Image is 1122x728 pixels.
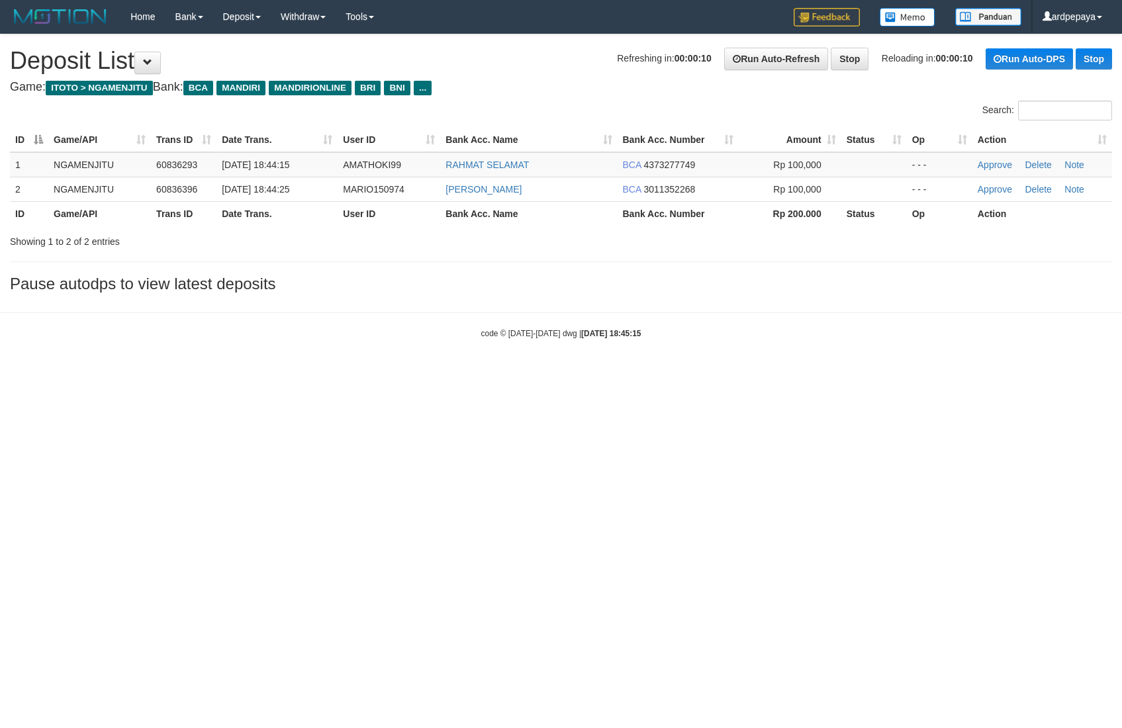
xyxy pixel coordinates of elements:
[222,184,289,195] span: [DATE] 18:44:25
[151,128,216,152] th: Trans ID: activate to sort column ascending
[739,128,841,152] th: Amount: activate to sort column ascending
[338,128,440,152] th: User ID: activate to sort column ascending
[10,128,48,152] th: ID: activate to sort column descending
[222,159,289,170] span: [DATE] 18:44:15
[882,53,973,64] span: Reloading in:
[773,184,821,195] span: Rp 100,000
[643,184,695,195] span: Copy 3011352268 to clipboard
[794,8,860,26] img: Feedback.jpg
[581,329,641,338] strong: [DATE] 18:45:15
[880,8,935,26] img: Button%20Memo.svg
[907,152,972,177] td: - - -
[1064,159,1084,170] a: Note
[618,128,739,152] th: Bank Acc. Number: activate to sort column ascending
[643,159,695,170] span: Copy 4373277749 to clipboard
[907,201,972,226] th: Op
[841,128,907,152] th: Status: activate to sort column ascending
[343,159,401,170] span: AMATHOKI99
[986,48,1073,69] a: Run Auto-DPS
[907,128,972,152] th: Op: activate to sort column ascending
[384,81,410,95] span: BNI
[1076,48,1112,69] a: Stop
[10,275,1112,293] h3: Pause autodps to view latest deposits
[618,201,739,226] th: Bank Acc. Number
[972,201,1112,226] th: Action
[269,81,351,95] span: MANDIRIONLINE
[1018,101,1112,120] input: Search:
[338,201,440,226] th: User ID
[48,201,151,226] th: Game/API
[10,7,111,26] img: MOTION_logo.png
[10,152,48,177] td: 1
[10,48,1112,74] h1: Deposit List
[46,81,153,95] span: ITOTO > NGAMENJITU
[972,128,1112,152] th: Action: activate to sort column ascending
[10,201,48,226] th: ID
[1025,184,1051,195] a: Delete
[10,177,48,201] td: 2
[151,201,216,226] th: Trans ID
[1025,159,1051,170] a: Delete
[623,159,641,170] span: BCA
[10,81,1112,94] h4: Game: Bank:
[978,159,1012,170] a: Approve
[955,8,1021,26] img: panduan.png
[978,184,1012,195] a: Approve
[773,159,821,170] span: Rp 100,000
[48,177,151,201] td: NGAMENJITU
[183,81,213,95] span: BCA
[156,159,197,170] span: 60836293
[414,81,432,95] span: ...
[831,48,868,70] a: Stop
[982,101,1112,120] label: Search:
[48,128,151,152] th: Game/API: activate to sort column ascending
[675,53,712,64] strong: 00:00:10
[445,159,529,170] a: RAHMAT SELAMAT
[48,152,151,177] td: NGAMENJITU
[724,48,828,70] a: Run Auto-Refresh
[440,201,617,226] th: Bank Acc. Name
[216,81,265,95] span: MANDIRI
[10,230,457,248] div: Showing 1 to 2 of 2 entries
[156,184,197,195] span: 60836396
[216,128,338,152] th: Date Trans.: activate to sort column ascending
[1064,184,1084,195] a: Note
[936,53,973,64] strong: 00:00:10
[481,329,641,338] small: code © [DATE]-[DATE] dwg |
[841,201,907,226] th: Status
[739,201,841,226] th: Rp 200.000
[617,53,711,64] span: Refreshing in:
[440,128,617,152] th: Bank Acc. Name: activate to sort column ascending
[907,177,972,201] td: - - -
[445,184,522,195] a: [PERSON_NAME]
[216,201,338,226] th: Date Trans.
[355,81,381,95] span: BRI
[343,184,404,195] span: MARIO150974
[623,184,641,195] span: BCA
